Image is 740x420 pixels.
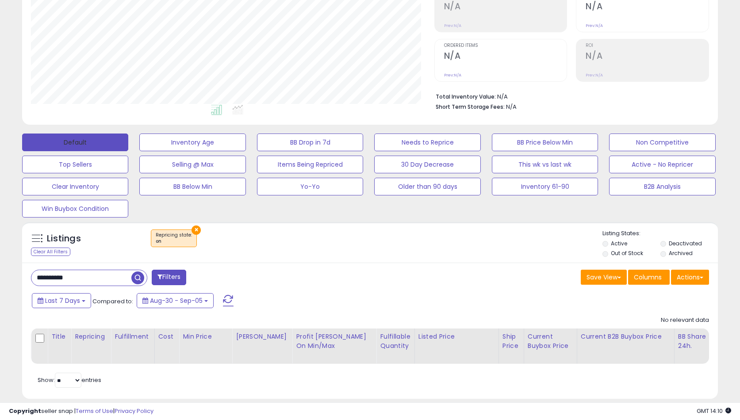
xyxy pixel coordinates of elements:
[528,332,573,351] div: Current Buybox Price
[418,332,495,341] div: Listed Price
[586,51,709,63] h2: N/A
[669,249,693,257] label: Archived
[609,134,715,151] button: Non Competitive
[156,238,192,244] div: on
[581,270,627,285] button: Save View
[492,156,598,173] button: This wk vs last wk
[581,332,671,341] div: Current B2B Buybox Price
[150,296,203,305] span: Aug-30 - Sep-05
[292,328,376,364] th: The percentage added to the cost of goods (COGS) that forms the calculator for Min & Max prices.
[45,296,80,305] span: Last 7 Days
[236,332,288,341] div: [PERSON_NAME]
[22,156,128,173] button: Top Sellers
[444,43,567,48] span: Ordered Items
[609,156,715,173] button: Active - No Repricer
[671,270,709,285] button: Actions
[436,93,496,100] b: Total Inventory Value:
[183,332,228,341] div: Min Price
[611,240,627,247] label: Active
[139,178,245,195] button: BB Below Min
[257,134,363,151] button: BB Drop in 7d
[139,134,245,151] button: Inventory Age
[115,407,153,415] a: Privacy Policy
[296,332,372,351] div: Profit [PERSON_NAME] on Min/Max
[156,232,192,245] span: Repricing state :
[492,178,598,195] button: Inventory 61-90
[602,229,718,238] p: Listing States:
[9,407,41,415] strong: Copyright
[697,407,731,415] span: 2025-09-13 14:10 GMT
[586,1,709,13] h2: N/A
[22,200,128,218] button: Win Buybox Condition
[115,332,150,341] div: Fulfillment
[444,1,567,13] h2: N/A
[678,332,710,351] div: BB Share 24h.
[661,316,709,325] div: No relevant data
[9,407,153,416] div: seller snap | |
[374,178,480,195] button: Older than 90 days
[444,23,461,28] small: Prev: N/A
[436,91,702,101] li: N/A
[502,332,520,351] div: Ship Price
[506,103,517,111] span: N/A
[137,293,214,308] button: Aug-30 - Sep-05
[444,51,567,63] h2: N/A
[586,43,709,48] span: ROI
[436,103,505,111] b: Short Term Storage Fees:
[444,73,461,78] small: Prev: N/A
[609,178,715,195] button: B2B Analysis
[669,240,702,247] label: Deactivated
[22,178,128,195] button: Clear Inventory
[611,249,643,257] label: Out of Stock
[257,178,363,195] button: Yo-Yo
[76,407,113,415] a: Terms of Use
[374,156,480,173] button: 30 Day Decrease
[374,134,480,151] button: Needs to Reprice
[22,134,128,151] button: Default
[634,273,662,282] span: Columns
[380,332,410,351] div: Fulfillable Quantity
[139,156,245,173] button: Selling @ Max
[47,233,81,245] h5: Listings
[628,270,670,285] button: Columns
[92,297,133,305] span: Compared to:
[257,156,363,173] button: Items Being Repriced
[32,293,91,308] button: Last 7 Days
[38,376,101,384] span: Show: entries
[152,270,186,285] button: Filters
[158,332,176,341] div: Cost
[586,73,603,78] small: Prev: N/A
[75,332,107,341] div: Repricing
[586,23,603,28] small: Prev: N/A
[31,248,70,256] div: Clear All Filters
[51,332,67,341] div: Title
[192,225,201,235] button: ×
[492,134,598,151] button: BB Price Below Min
